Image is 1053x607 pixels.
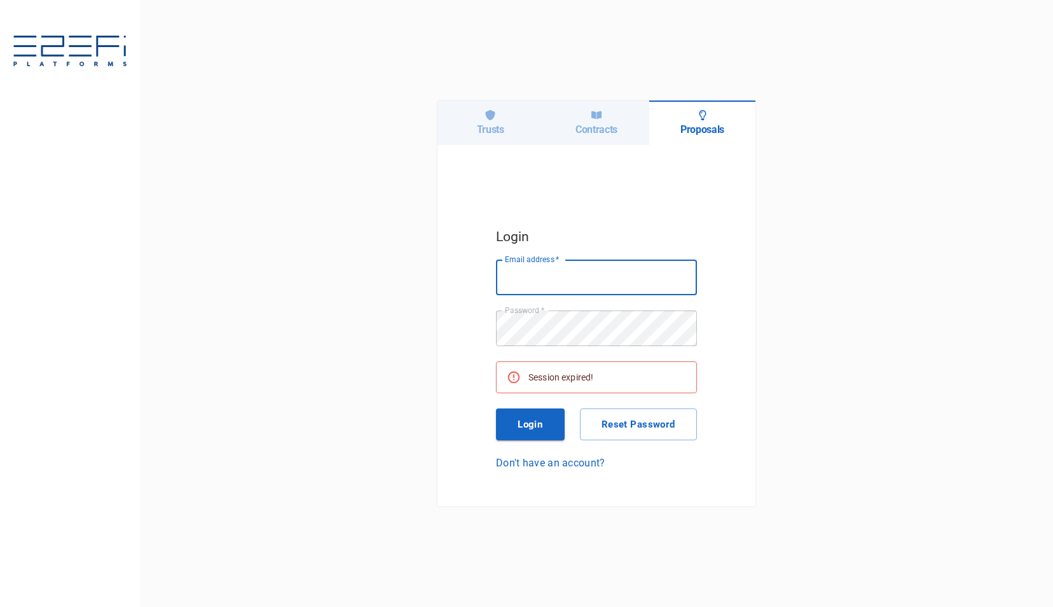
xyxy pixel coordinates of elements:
button: Login [496,408,565,440]
label: Email address [505,254,560,265]
button: Reset Password [580,408,697,440]
h6: Proposals [680,123,724,136]
h6: Contracts [575,123,617,136]
a: Don't have an account? [496,456,697,470]
h6: Trusts [477,123,504,136]
label: Password [505,305,544,316]
img: E2EFiPLATFORMS-7f06cbf9.svg [13,36,127,69]
div: Session expired! [528,366,593,389]
h5: Login [496,226,697,248]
